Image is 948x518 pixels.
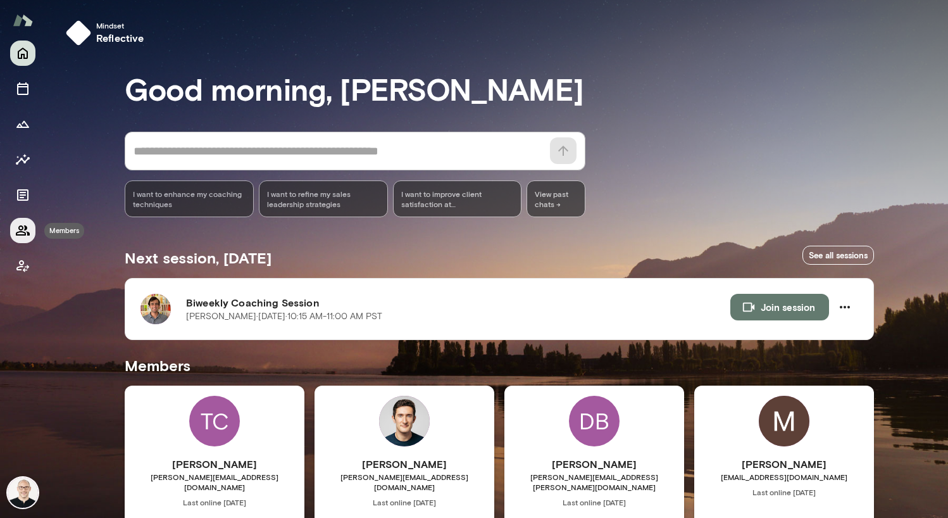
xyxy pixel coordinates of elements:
img: Matthew Dillabough [759,396,809,446]
h5: Next session, [DATE] [125,248,271,268]
h6: [PERSON_NAME] [125,457,304,472]
div: I want to refine my sales leadership strategies [259,180,388,217]
span: I want to improve client satisfaction at [GEOGRAPHIC_DATA] [401,189,514,209]
span: Last online [DATE] [504,497,684,507]
h3: Good morning, [PERSON_NAME] [125,71,874,106]
span: View past chats -> [527,180,585,217]
span: [EMAIL_ADDRESS][DOMAIN_NAME] [694,472,874,482]
div: TC [189,396,240,446]
span: Mindset [96,20,144,30]
img: Mento [13,8,33,32]
img: Harry Burke [379,396,430,446]
button: Insights [10,147,35,172]
button: Members [10,218,35,243]
span: Last online [DATE] [315,497,494,507]
span: [PERSON_NAME][EMAIL_ADDRESS][DOMAIN_NAME] [125,472,304,492]
button: Client app [10,253,35,279]
div: I want to improve client satisfaction at [GEOGRAPHIC_DATA] [393,180,522,217]
h6: [PERSON_NAME] [504,457,684,472]
img: Michael Wilson [8,477,38,508]
div: I want to enhance my coaching techniques [125,180,254,217]
img: mindset [66,20,91,46]
h6: [PERSON_NAME] [694,457,874,472]
div: Members [44,223,84,239]
span: Last online [DATE] [125,497,304,507]
h6: Biweekly Coaching Session [186,295,730,310]
span: I want to refine my sales leadership strategies [267,189,380,209]
h6: reflective [96,30,144,46]
p: [PERSON_NAME] · [DATE] · 10:15 AM-11:00 AM PST [186,310,382,323]
button: Home [10,41,35,66]
button: Growth Plan [10,111,35,137]
button: Sessions [10,76,35,101]
h5: Members [125,355,874,376]
button: Mindsetreflective [61,15,154,51]
div: DB [569,396,620,446]
span: [PERSON_NAME][EMAIL_ADDRESS][DOMAIN_NAME] [315,472,494,492]
span: [PERSON_NAME][EMAIL_ADDRESS][PERSON_NAME][DOMAIN_NAME] [504,472,684,492]
span: Last online [DATE] [694,487,874,497]
span: I want to enhance my coaching techniques [133,189,246,209]
button: Documents [10,182,35,208]
button: Join session [730,294,829,320]
a: See all sessions [802,246,874,265]
h6: [PERSON_NAME] [315,457,494,472]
